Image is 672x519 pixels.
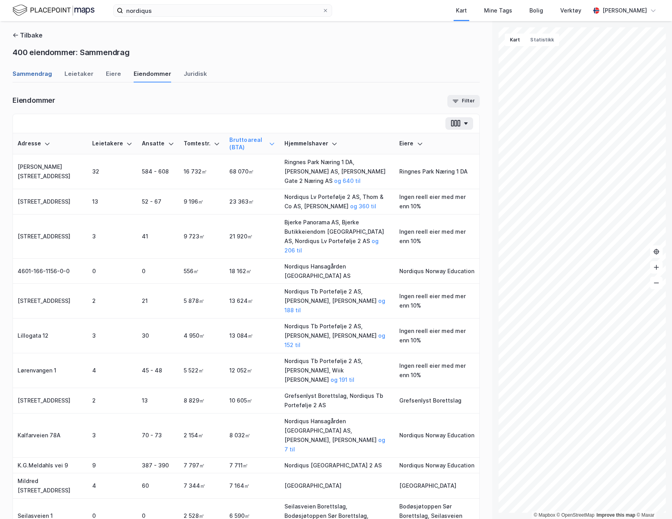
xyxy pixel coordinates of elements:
td: 4601-166-1156-0-0 [13,259,88,284]
td: 13 624㎡ [225,284,280,319]
td: Nordiqus Hansagården [GEOGRAPHIC_DATA] AS [280,259,394,284]
td: [STREET_ADDRESS] [13,388,88,413]
td: 52 - 67 [137,189,179,215]
div: Eiere [399,140,475,147]
td: 7 711㎡ [225,458,280,474]
div: Bolig [529,6,543,15]
td: 3 [88,215,137,259]
td: 5 878㎡ [179,284,225,319]
td: Kalfarveien 78A [13,413,88,458]
a: Mapbox [534,512,555,518]
td: Mildred [STREET_ADDRESS] [13,473,88,499]
button: Statistikk [525,34,559,46]
div: Kontrollprogram for chat [633,481,672,519]
img: logo.f888ab2527a4732fd821a326f86c7f29.svg [13,4,95,17]
td: 13 084㎡ [225,319,280,353]
td: 60 [137,473,179,499]
div: Bruttoareal (BTA) [229,136,275,151]
td: [GEOGRAPHIC_DATA] [395,473,479,499]
td: 30 [137,319,179,353]
td: [STREET_ADDRESS] [13,284,88,319]
td: 9 196㎡ [179,189,225,215]
td: 2 [88,388,137,413]
button: Filter [447,95,480,107]
div: Mine Tags [484,6,512,15]
td: Ingen reell eier med mer enn 10% [395,353,479,388]
td: 10 605㎡ [225,388,280,413]
td: [STREET_ADDRESS] [13,215,88,259]
td: Lillogata 12 [13,319,88,353]
div: Nordiqus Hansagården [GEOGRAPHIC_DATA] AS, [PERSON_NAME], [PERSON_NAME] [284,417,390,454]
td: 0 [88,259,137,284]
td: [PERSON_NAME][STREET_ADDRESS] [13,154,88,189]
div: Sammendrag [13,70,52,82]
td: 7 344㎡ [179,473,225,499]
div: Nordiqus Tb Portefølje 2 AS, [PERSON_NAME], [PERSON_NAME] [284,322,390,350]
div: Juridisk [184,70,207,82]
td: Ingen reell eier med mer enn 10% [395,284,479,319]
td: [STREET_ADDRESS] [13,189,88,215]
button: Tilbake [13,30,43,40]
div: [PERSON_NAME] [602,6,647,15]
td: Grefsenlyst Borettslag [395,388,479,413]
td: 70 - 73 [137,413,179,458]
a: Improve this map [597,512,635,518]
div: Tomtestr. [184,140,220,147]
td: 387 - 390 [137,458,179,474]
td: 3 [88,319,137,353]
div: Eiendommer [13,96,55,105]
td: 2 [88,284,137,319]
div: Eiere [106,70,121,82]
div: Kart [456,6,467,15]
td: 13 [88,189,137,215]
td: 0 [137,259,179,284]
td: Lørenvangen 1 [13,353,88,388]
button: Kart [505,34,525,46]
td: 12 052㎡ [225,353,280,388]
div: Nordiqus Tb Portefølje 2 AS, [PERSON_NAME], [PERSON_NAME] [284,287,390,315]
td: Ingen reell eier med mer enn 10% [395,319,479,353]
td: 584 - 608 [137,154,179,189]
td: 9 [88,458,137,474]
td: 3 [88,413,137,458]
div: Ringnes Park Næring 1 DA, [PERSON_NAME] AS, [PERSON_NAME] Gate 2 Næring AS [284,157,390,186]
td: 556㎡ [179,259,225,284]
div: Leietaker [64,70,93,82]
div: Bjerke Panorama AS, Bjerke Butikkeiendom [GEOGRAPHIC_DATA] AS, Nordiqus Lv Portefølje 2 AS [284,218,390,255]
div: Nordiqus Lv Portefølje 2 AS, Thom & Co AS, [PERSON_NAME] [284,192,390,211]
div: Hjemmelshaver [284,140,390,147]
td: 45 - 48 [137,353,179,388]
td: 23 363㎡ [225,189,280,215]
td: Ringnes Park Næring 1 DA [395,154,479,189]
td: 2 154㎡ [179,413,225,458]
td: [GEOGRAPHIC_DATA] [280,473,394,499]
td: K.G.Meldahls vei 9 [13,458,88,474]
td: Grefsenlyst Borettslag, Nordiqus Tb Portefølje 2 AS [280,388,394,413]
iframe: Chat Widget [633,481,672,519]
td: Nordiqus [GEOGRAPHIC_DATA] 2 AS [280,458,394,474]
td: Nordiqus Norway Education [395,413,479,458]
td: 32 [88,154,137,189]
div: Ansatte [142,140,174,147]
div: Eiendommer [134,70,171,82]
div: Nordiqus Tb Portefølje 2 AS, [PERSON_NAME], Wiik [PERSON_NAME] [284,356,390,385]
td: 4 [88,473,137,499]
td: 21 [137,284,179,319]
input: Søk på adresse, matrikkel, gårdeiere, leietakere eller personer [123,5,322,16]
a: OpenStreetMap [557,512,595,518]
td: 4 [88,353,137,388]
td: 7 164㎡ [225,473,280,499]
td: Nordiqus Norway Education [395,259,479,284]
td: Ingen reell eier med mer enn 10% [395,215,479,259]
td: 18 162㎡ [225,259,280,284]
td: 5 522㎡ [179,353,225,388]
td: 16 732㎡ [179,154,225,189]
td: Nordiqus Norway Education [395,458,479,474]
td: 68 070㎡ [225,154,280,189]
div: Adresse [18,140,83,147]
td: 8 032㎡ [225,413,280,458]
div: Verktøy [560,6,581,15]
div: 400 eiendommer: Sammendrag [13,46,130,59]
td: 41 [137,215,179,259]
td: 9 723㎡ [179,215,225,259]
